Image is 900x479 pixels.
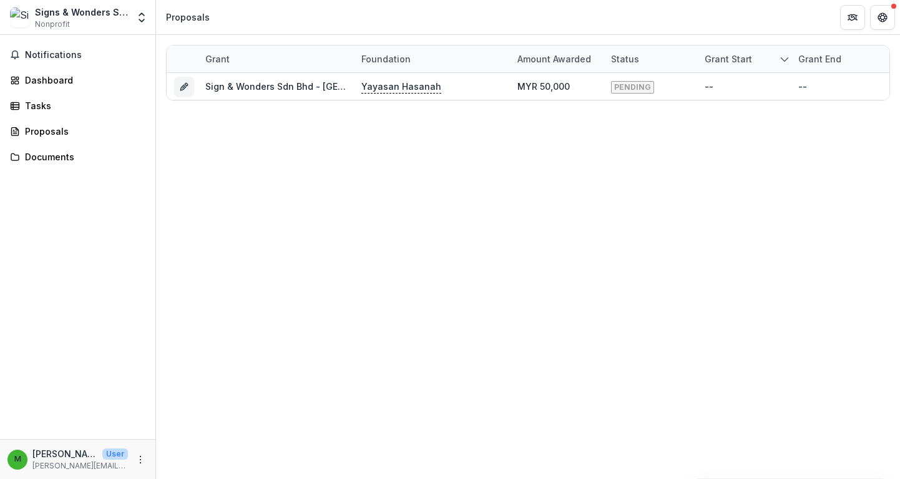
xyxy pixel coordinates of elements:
div: Grant [198,52,237,65]
div: Proposals [166,11,210,24]
button: Partners [840,5,865,30]
button: Notifications [5,45,150,65]
div: -- [798,80,807,93]
div: MYR 50,000 [517,80,570,93]
button: Grant 5f2cd19f-0218-40ae-a46a-1e0471275fd7 [174,77,194,97]
div: Dashboard [25,74,140,87]
p: Yayasan Hasanah [361,80,441,94]
div: Grant start [697,46,791,72]
div: Grant start [697,52,760,65]
div: -- [705,80,713,93]
a: Dashboard [5,70,150,90]
a: Sign & Wonders Sdn Bhd - [GEOGRAPHIC_DATA] [205,81,411,92]
div: Signs & Wonders Sdn Bhd [35,6,128,19]
a: Proposals [5,121,150,142]
a: Tasks [5,95,150,116]
p: User [102,448,128,460]
div: Grant [198,46,354,72]
button: Open entity switcher [133,5,150,30]
div: Grant end [791,46,884,72]
nav: breadcrumb [161,8,215,26]
p: [PERSON_NAME][EMAIL_ADDRESS][DOMAIN_NAME] [32,460,128,472]
div: Foundation [354,52,418,65]
div: Status [604,46,697,72]
div: Tasks [25,99,140,112]
button: More [133,452,148,467]
div: Foundation [354,46,510,72]
div: Michelle [14,455,21,463]
span: Nonprofit [35,19,70,30]
div: Grant end [791,52,849,65]
span: PENDING [611,81,654,94]
span: Notifications [25,50,145,60]
div: Documents [25,150,140,163]
a: Documents [5,147,150,167]
div: Amount awarded [510,46,604,72]
p: [PERSON_NAME] [32,447,97,460]
div: Proposals [25,125,140,138]
button: Get Help [870,5,895,30]
div: Amount awarded [510,52,599,65]
div: Status [604,52,647,65]
svg: sorted descending [780,54,790,64]
img: Signs & Wonders Sdn Bhd [10,7,30,27]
